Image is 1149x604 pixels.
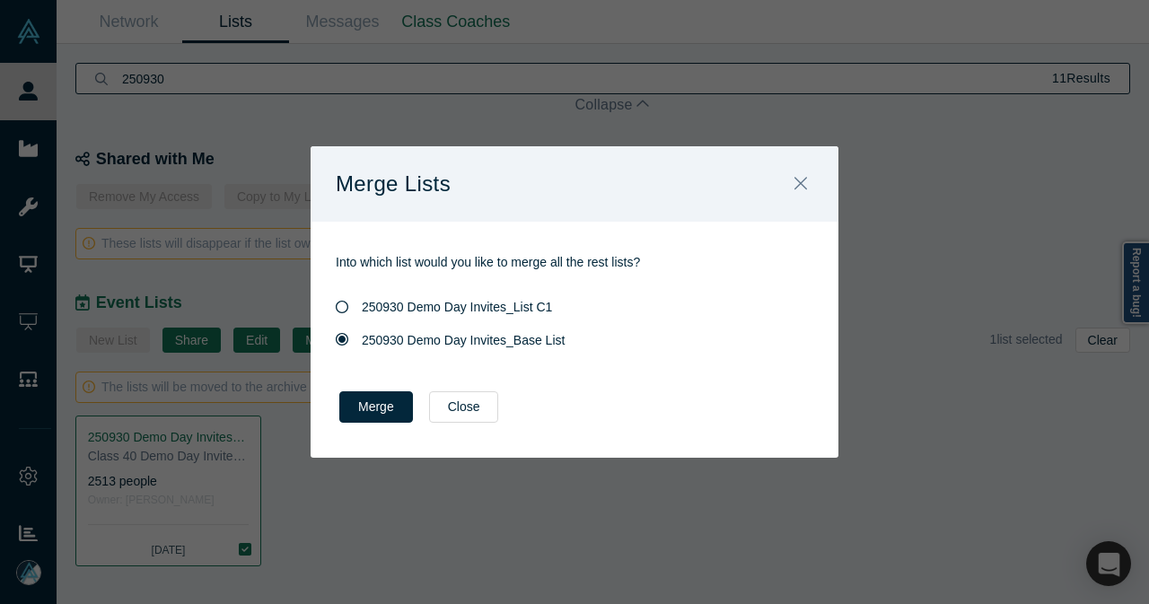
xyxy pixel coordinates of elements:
h1: Merge Lists [336,165,482,203]
span: 250930 Demo Day Invites_List C1 [362,301,552,315]
button: Close [782,165,820,204]
legend: Into which list would you like to merge all the rest lists? [336,253,813,272]
button: Merge [339,391,413,423]
span: 250930 Demo Day Invites_Base List [362,333,565,347]
button: Close [429,391,499,423]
